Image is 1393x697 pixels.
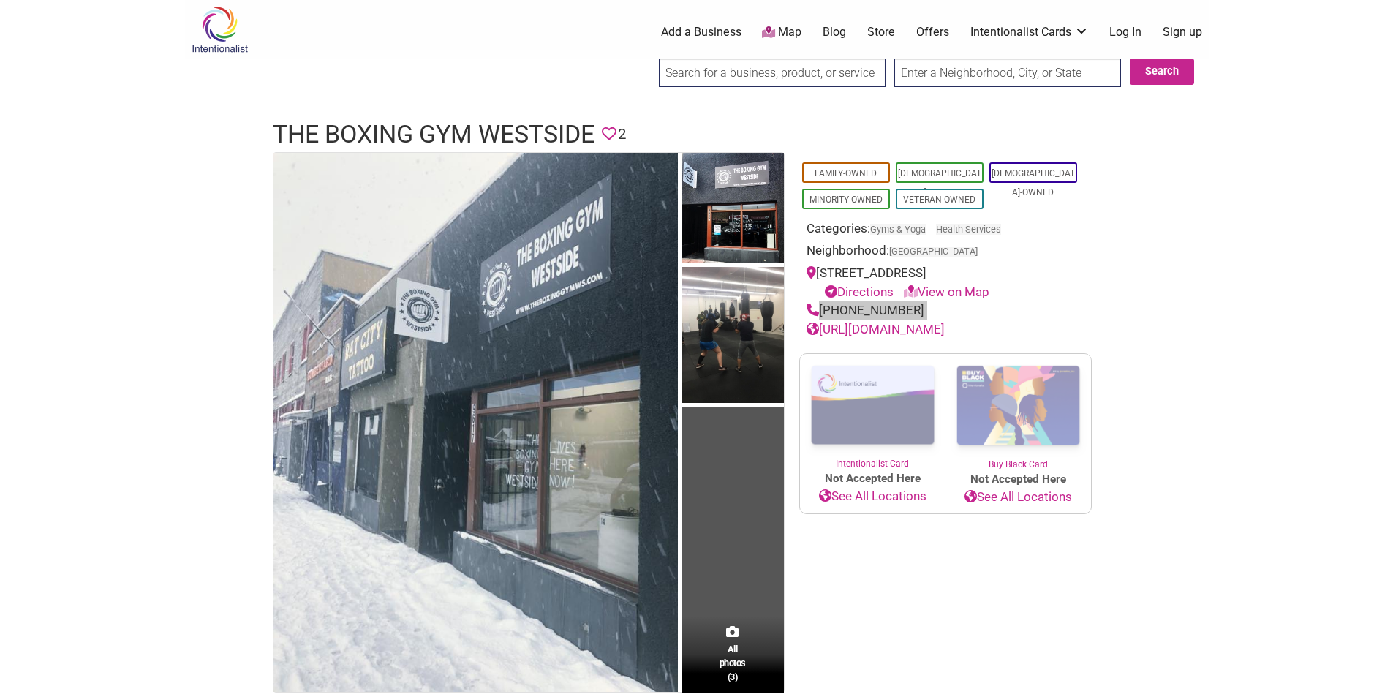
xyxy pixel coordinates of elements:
a: Family-Owned [815,168,877,178]
a: Add a Business [661,24,741,40]
a: See All Locations [945,488,1091,507]
a: Store [867,24,895,40]
a: Gyms & Yoga [870,224,926,235]
a: Blog [823,24,846,40]
button: Search [1130,59,1194,85]
span: [GEOGRAPHIC_DATA] [889,247,978,257]
h1: The Boxing Gym Westside [273,117,594,152]
a: Directions [825,285,894,299]
a: Log In [1109,24,1141,40]
a: Buy Black Card [945,354,1091,471]
a: Offers [916,24,949,40]
a: [DEMOGRAPHIC_DATA]-Owned [898,168,981,197]
a: Veteran-Owned [903,195,975,205]
a: [PHONE_NUMBER] [807,303,924,317]
a: Intentionalist Card [800,354,945,470]
a: Intentionalist Cards [970,24,1089,40]
img: Intentionalist [185,6,254,53]
a: Minority-Owned [809,195,883,205]
span: All photos (3) [720,642,746,684]
input: Enter a Neighborhood, City, or State [894,59,1121,87]
input: Search for a business, product, or service [659,59,886,87]
span: 2 [618,123,626,146]
a: Health Services [936,224,1001,235]
a: Sign up [1163,24,1202,40]
img: Buy Black Card [945,354,1091,458]
img: Intentionalist Card [800,354,945,457]
div: [STREET_ADDRESS] [807,264,1084,301]
a: [DEMOGRAPHIC_DATA]-Owned [992,168,1075,197]
span: Not Accepted Here [945,471,1091,488]
a: Map [762,24,801,41]
a: [URL][DOMAIN_NAME] [807,322,945,336]
a: See All Locations [800,487,945,506]
div: Neighborhood: [807,241,1084,264]
span: Not Accepted Here [800,470,945,487]
div: Categories: [807,219,1084,242]
a: View on Map [904,285,989,299]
